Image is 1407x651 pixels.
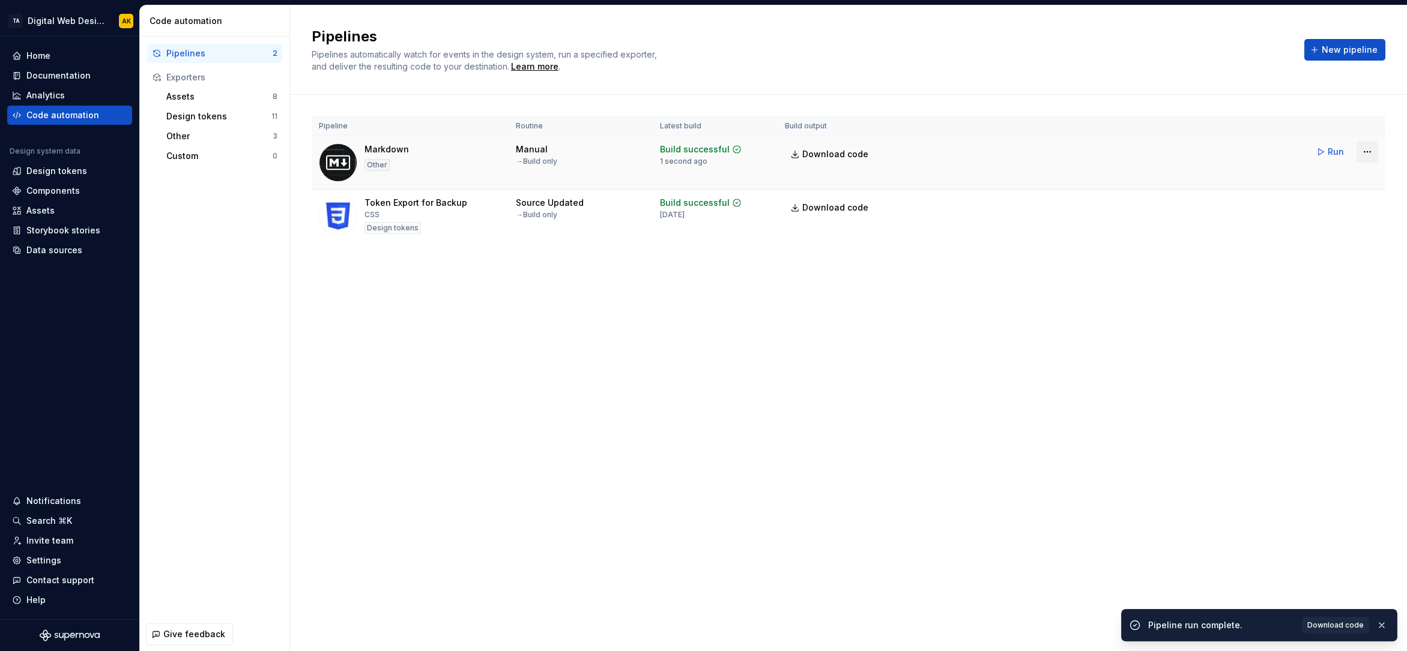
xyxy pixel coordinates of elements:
div: → Build only [516,210,557,220]
span: Download code [1307,620,1364,630]
div: [DATE] [660,210,685,220]
div: 2 [273,49,277,58]
button: Custom0 [162,146,282,166]
button: Other3 [162,127,282,146]
a: Data sources [7,241,132,260]
button: Give feedback [146,623,233,645]
div: Storybook stories [26,224,100,236]
div: Contact support [26,574,94,586]
div: → Build only [516,157,557,166]
div: Design tokens [166,110,271,122]
button: Assets8 [162,87,282,106]
span: Run [1328,146,1344,158]
span: Download code [802,148,868,160]
div: Build successful [660,143,730,155]
a: Settings [7,551,132,570]
span: Pipelines automatically watch for events in the design system, run a specified exporter, and deli... [312,49,659,71]
div: Manual [516,143,548,155]
a: Download code [1302,617,1369,634]
div: Components [26,185,80,197]
a: Download code [785,197,876,218]
div: Assets [166,91,273,103]
div: Source Updated [516,197,584,209]
div: Settings [26,554,61,566]
div: Pipelines [166,47,273,59]
div: AK [122,16,131,26]
div: 0 [273,151,277,161]
button: Design tokens11 [162,107,282,126]
div: Notifications [26,495,81,507]
th: Latest build [653,116,778,136]
div: Other [365,159,390,171]
div: TA [8,14,23,28]
a: Design tokens [7,161,132,181]
a: Documentation [7,66,132,85]
div: CSS [365,210,380,220]
a: Storybook stories [7,221,132,240]
div: Design system data [10,146,80,156]
button: Search ⌘K [7,511,132,530]
a: Invite team [7,531,132,550]
th: Build output [778,116,883,136]
a: Assets [7,201,132,220]
button: TADigital Web DesignAK [2,8,137,34]
a: Analytics [7,86,132,105]
div: Exporters [166,71,277,83]
div: Build successful [660,197,730,209]
div: Home [26,50,50,62]
div: Other [166,130,273,142]
th: Pipeline [312,116,509,136]
button: New pipeline [1304,39,1385,61]
h2: Pipelines [312,27,1290,46]
a: Download code [785,143,876,165]
div: Design tokens [26,165,87,177]
a: Code automation [7,106,132,125]
span: Give feedback [163,628,225,640]
div: Custom [166,150,273,162]
div: 11 [271,112,277,121]
div: 3 [273,131,277,141]
div: Data sources [26,244,82,256]
div: 1 second ago [660,157,707,166]
div: Markdown [365,143,409,155]
div: Invite team [26,535,73,547]
div: Help [26,594,46,606]
button: Notifications [7,491,132,511]
div: Documentation [26,70,91,82]
div: Digital Web Design [28,15,104,27]
div: Analytics [26,89,65,101]
div: Search ⌘K [26,515,72,527]
a: Home [7,46,132,65]
div: Assets [26,205,55,217]
div: Code automation [150,15,285,27]
span: . [509,62,560,71]
button: Contact support [7,571,132,590]
div: Pipeline run complete. [1148,619,1295,631]
div: Design tokens [365,222,421,234]
button: Run [1310,141,1352,163]
svg: Supernova Logo [40,629,100,641]
div: Code automation [26,109,99,121]
a: Learn more [511,61,558,73]
span: New pipeline [1322,44,1378,56]
span: Download code [802,202,868,214]
div: 8 [273,92,277,101]
a: Components [7,181,132,200]
th: Routine [509,116,653,136]
div: Token Export for Backup [365,197,467,209]
button: Help [7,590,132,610]
button: Pipelines2 [147,44,282,63]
